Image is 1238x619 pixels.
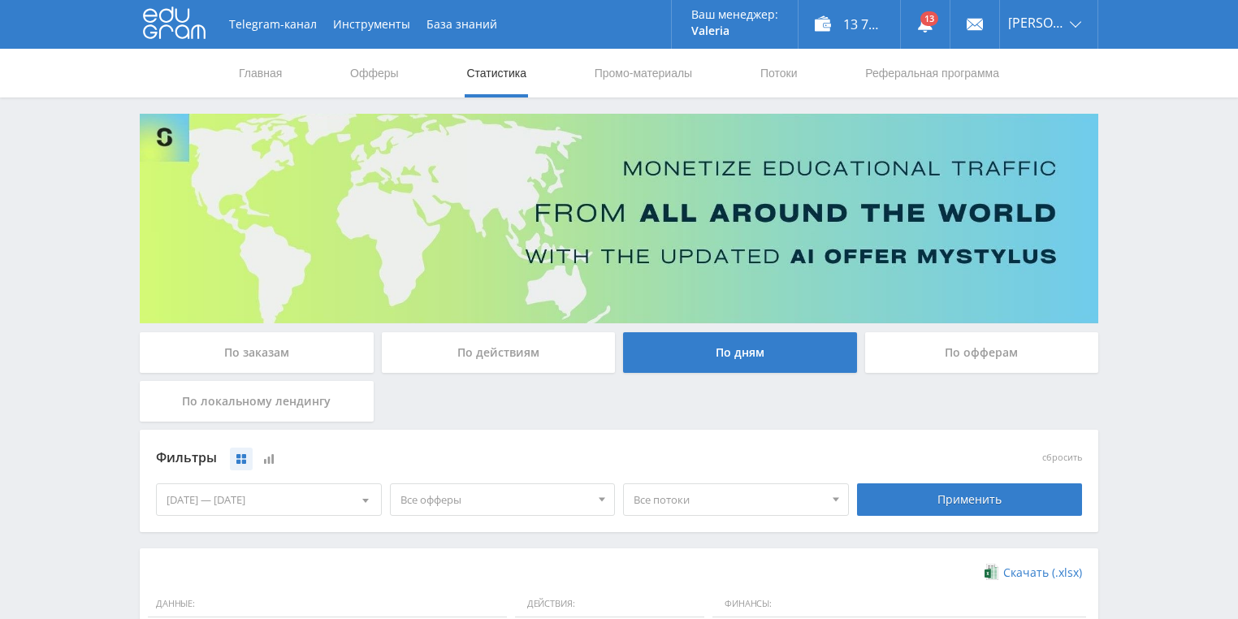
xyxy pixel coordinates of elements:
[237,49,284,97] a: Главная
[465,49,528,97] a: Статистика
[864,49,1001,97] a: Реферальная программа
[691,8,778,21] p: Ваш менеджер:
[157,484,381,515] div: [DATE] — [DATE]
[515,591,704,618] span: Действия:
[348,49,400,97] a: Офферы
[593,49,694,97] a: Промо-материалы
[712,591,1086,618] span: Финансы:
[400,484,591,515] span: Все офферы
[759,49,799,97] a: Потоки
[857,483,1083,516] div: Применить
[140,114,1098,323] img: Banner
[623,332,857,373] div: По дням
[1042,452,1082,463] button: сбросить
[148,591,507,618] span: Данные:
[1008,16,1065,29] span: [PERSON_NAME]
[865,332,1099,373] div: По офферам
[156,446,849,470] div: Фильтры
[140,381,374,422] div: По локальному лендингу
[691,24,778,37] p: Valeria
[985,564,998,580] img: xlsx
[1003,566,1082,579] span: Скачать (.xlsx)
[985,565,1082,581] a: Скачать (.xlsx)
[140,332,374,373] div: По заказам
[634,484,824,515] span: Все потоки
[382,332,616,373] div: По действиям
